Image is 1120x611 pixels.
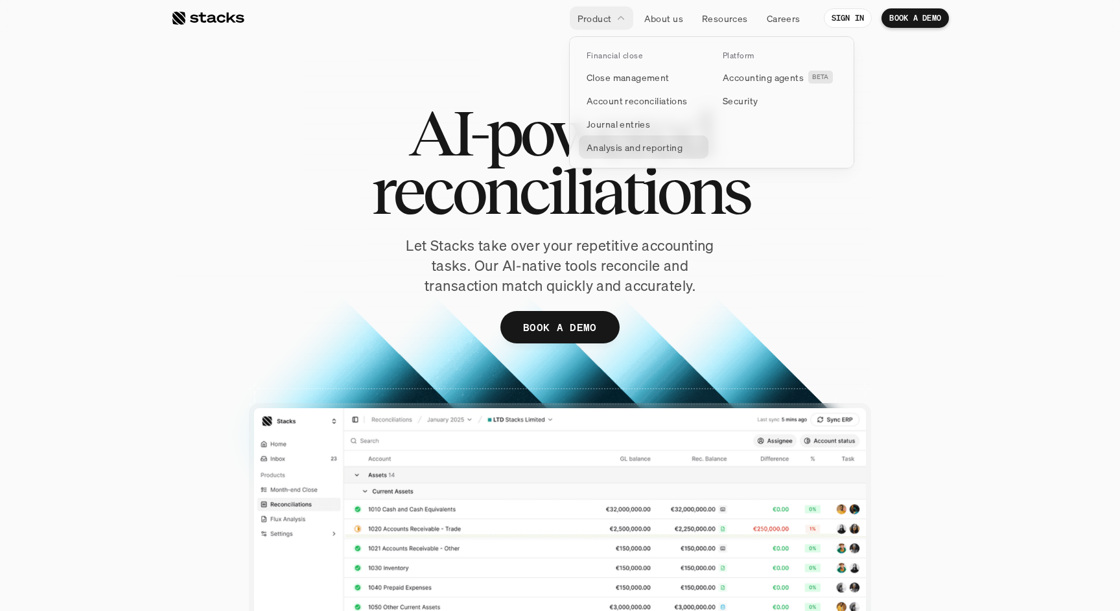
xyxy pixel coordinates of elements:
[587,94,688,108] p: Account reconciliations
[694,6,756,30] a: Resources
[881,8,949,28] a: BOOK A DEMO
[153,247,210,256] a: Privacy Policy
[579,65,708,89] a: Close management
[832,14,865,23] p: SIGN IN
[579,112,708,135] a: Journal entries
[715,89,845,112] a: Security
[587,51,642,60] p: Financial close
[702,12,748,25] p: Resources
[587,141,682,154] p: Analysis and reporting
[382,236,738,295] p: Let Stacks take over your repetitive accounting tasks. Our AI-native tools reconcile and transact...
[636,6,691,30] a: About us
[767,12,800,25] p: Careers
[644,12,683,25] p: About us
[408,104,712,162] span: AI-powered
[723,51,754,60] p: Platform
[824,8,872,28] a: SIGN IN
[723,94,758,108] p: Security
[812,73,829,81] h2: BETA
[579,135,708,159] a: Analysis and reporting
[577,12,612,25] p: Product
[500,311,620,343] a: BOOK A DEMO
[759,6,808,30] a: Careers
[715,65,845,89] a: Accounting agentsBETA
[723,71,804,84] p: Accounting agents
[371,162,749,220] span: reconciliations
[587,117,650,131] p: Journal entries
[587,71,670,84] p: Close management
[579,89,708,112] a: Account reconciliations
[523,318,597,337] p: BOOK A DEMO
[889,14,941,23] p: BOOK A DEMO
